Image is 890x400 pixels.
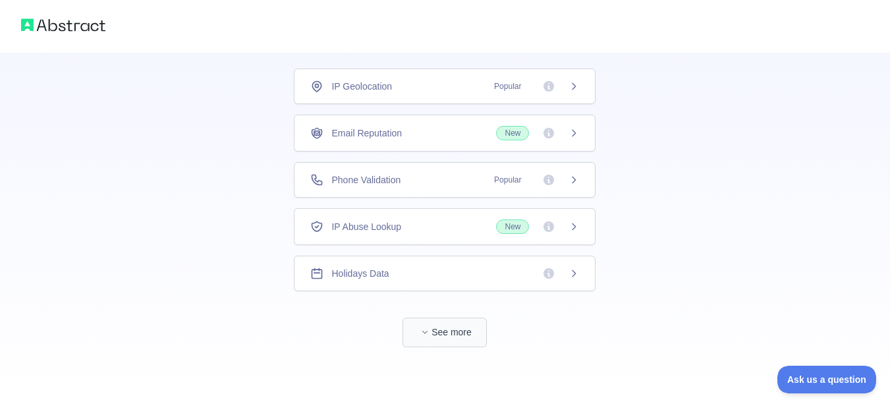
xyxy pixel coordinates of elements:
iframe: Toggle Customer Support [777,366,877,393]
span: Holidays Data [331,267,389,280]
span: Popular [486,80,529,93]
span: Phone Validation [331,173,401,186]
span: Email Reputation [331,127,402,140]
span: IP Geolocation [331,80,392,93]
span: New [496,219,529,234]
span: IP Abuse Lookup [331,220,401,233]
span: Popular [486,173,529,186]
span: New [496,126,529,140]
img: Abstract logo [21,16,105,34]
button: See more [403,318,487,347]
